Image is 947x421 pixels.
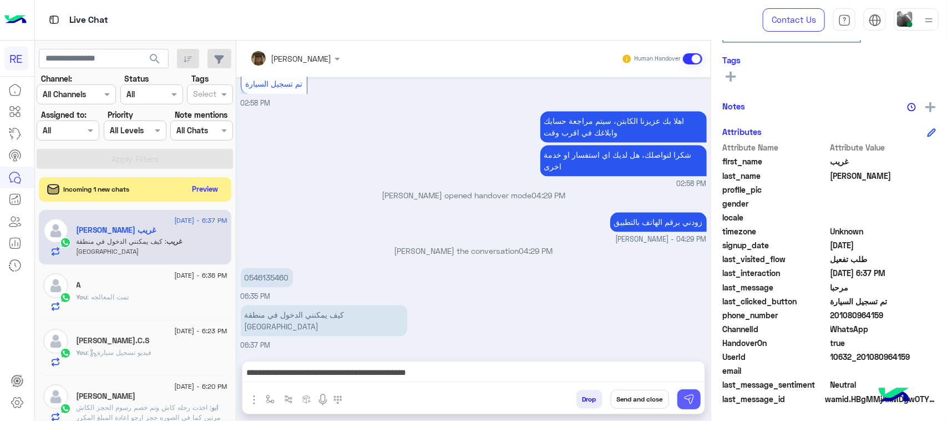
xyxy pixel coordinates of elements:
[722,337,828,349] span: HandoverOn
[722,282,828,293] span: last_message
[4,47,28,71] div: RE
[43,273,68,298] img: defaultAdmin.png
[148,52,161,66] span: search
[722,267,828,279] span: last_interaction
[611,390,669,409] button: Send and close
[830,198,936,209] span: null
[88,348,152,357] span: : فيديو تسجيل سيارة
[77,225,156,235] h5: غريب الويباري
[174,215,227,225] span: [DATE] - 6:37 PM
[191,73,209,84] label: Tags
[540,111,707,142] p: 14/9/2025, 2:58 PM
[124,73,149,84] label: Status
[167,237,183,245] span: غريب
[830,156,936,167] span: غريب
[830,323,936,335] span: 2
[830,337,936,349] span: true
[722,379,828,390] span: last_message_sentiment
[722,212,828,223] span: locale
[576,390,602,409] button: Drop
[830,379,936,390] span: 0
[722,101,745,111] h6: Notes
[298,390,316,408] button: create order
[722,170,828,182] span: last_name
[43,218,68,243] img: defaultAdmin.png
[141,49,169,73] button: search
[722,184,828,196] span: profile_pic
[64,184,130,194] span: Incoming 1 new chats
[241,268,293,287] p: 14/9/2025, 6:35 PM
[174,326,227,336] span: [DATE] - 6:23 PM
[825,393,936,405] span: wamid.HBgMMjAxMDgwOTY0MTU5FQIAEhgUM0FGMDI0MzU2NzhGQTkwNDBFOTEA
[869,14,882,27] img: tab
[247,393,261,407] img: send attachment
[722,351,828,363] span: UserId
[280,390,298,408] button: Trigger scenario
[174,382,227,392] span: [DATE] - 6:20 PM
[925,102,935,112] img: add
[43,329,68,354] img: defaultAdmin.png
[77,293,88,301] span: You
[174,270,227,280] span: [DATE] - 6:36 PM
[722,323,828,335] span: ChannelId
[261,390,280,408] button: select flow
[77,237,167,255] span: كيف يمكنني الدخول في منطقة السرا
[922,13,936,27] img: profile
[830,253,936,265] span: طلب تفعيل
[830,239,936,251] span: 2025-09-14T11:57:33.147Z
[108,109,133,121] label: Priority
[830,351,936,363] span: 10632_201080964159
[830,295,936,307] span: تم تسجيل السيارة
[60,237,71,248] img: WhatsApp
[722,365,828,377] span: email
[897,11,913,27] img: userImage
[722,156,828,167] span: first_name
[683,394,695,405] img: send message
[830,267,936,279] span: 2025-09-14T15:37:00.9734287Z
[722,55,936,65] h6: Tags
[830,365,936,377] span: null
[722,142,828,153] span: Attribute Name
[266,395,275,404] img: select flow
[41,73,72,84] label: Channel:
[722,253,828,265] span: last_visited_flow
[830,225,936,237] span: Unknown
[77,348,88,357] span: You
[722,127,762,137] h6: Attributes
[241,245,707,257] p: [PERSON_NAME] the conversation
[60,403,71,414] img: WhatsApp
[907,103,916,112] img: notes
[830,212,936,223] span: null
[241,189,707,201] p: [PERSON_NAME] opened handover mode
[4,8,27,32] img: Logo
[302,395,311,404] img: create order
[838,14,851,27] img: tab
[519,246,553,255] span: 04:29 PM
[830,309,936,321] span: 201080964159
[722,295,828,307] span: last_clicked_button
[333,395,342,404] img: make a call
[241,292,271,300] span: 06:35 PM
[677,179,707,189] span: 02:58 PM
[188,181,223,197] button: Preview
[37,149,233,169] button: Apply Filters
[722,309,828,321] span: phone_number
[60,292,71,303] img: WhatsApp
[41,109,87,121] label: Assigned to:
[616,234,707,245] span: [PERSON_NAME] - 04:29 PM
[175,109,227,121] label: Note mentions
[875,377,914,415] img: hulul-logo.png
[634,54,681,63] small: Human Handover
[77,336,150,345] h5: Marwa Rehla.C.S
[88,293,129,301] span: تمت المعالجه
[43,384,68,409] img: defaultAdmin.png
[69,13,108,28] p: Live Chat
[245,79,302,88] span: تم تسجيل السيارة
[60,348,71,359] img: WhatsApp
[77,392,136,401] h5: ابو انس
[316,393,330,407] img: send voice note
[722,225,828,237] span: timezone
[722,393,823,405] span: last_message_id
[77,280,81,290] h5: A
[722,198,828,209] span: gender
